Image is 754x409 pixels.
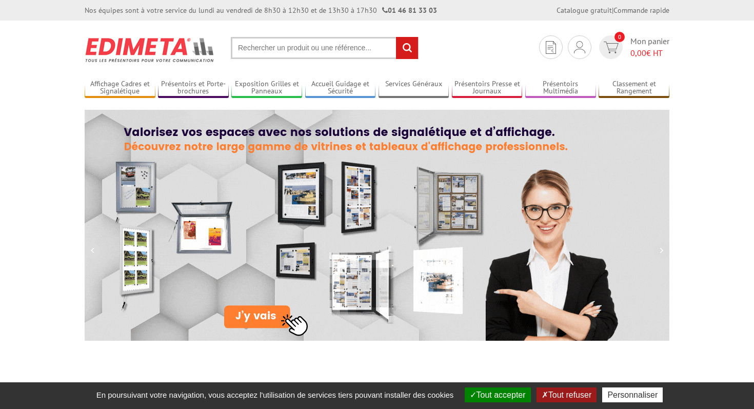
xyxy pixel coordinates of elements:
[85,31,215,69] img: Présentoir, panneau, stand - Edimeta - PLV, affichage, mobilier bureau, entreprise
[599,80,669,96] a: Classement et Rangement
[604,42,619,53] img: devis rapide
[557,5,669,15] div: |
[557,6,612,15] a: Catalogue gratuit
[231,37,419,59] input: Rechercher un produit ou une référence...
[630,35,669,59] span: Mon panier
[379,80,449,96] a: Services Généraux
[382,6,437,15] strong: 01 46 81 33 03
[537,387,597,402] button: Tout refuser
[630,48,646,58] span: 0,00
[231,80,302,96] a: Exposition Grilles et Panneaux
[602,387,663,402] button: Personnaliser (fenêtre modale)
[305,80,376,96] a: Accueil Guidage et Sécurité
[85,5,437,15] div: Nos équipes sont à votre service du lundi au vendredi de 8h30 à 12h30 et de 13h30 à 17h30
[597,35,669,59] a: devis rapide 0 Mon panier 0,00€ HT
[546,41,556,54] img: devis rapide
[452,80,523,96] a: Présentoirs Presse et Journaux
[465,387,531,402] button: Tout accepter
[614,32,625,42] span: 0
[85,80,155,96] a: Affichage Cadres et Signalétique
[613,6,669,15] a: Commande rapide
[525,80,596,96] a: Présentoirs Multimédia
[630,47,669,59] span: € HT
[574,41,585,53] img: devis rapide
[396,37,418,59] input: rechercher
[158,80,229,96] a: Présentoirs et Porte-brochures
[91,391,459,399] span: En poursuivant votre navigation, vous acceptez l'utilisation de services tiers pouvant installer ...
